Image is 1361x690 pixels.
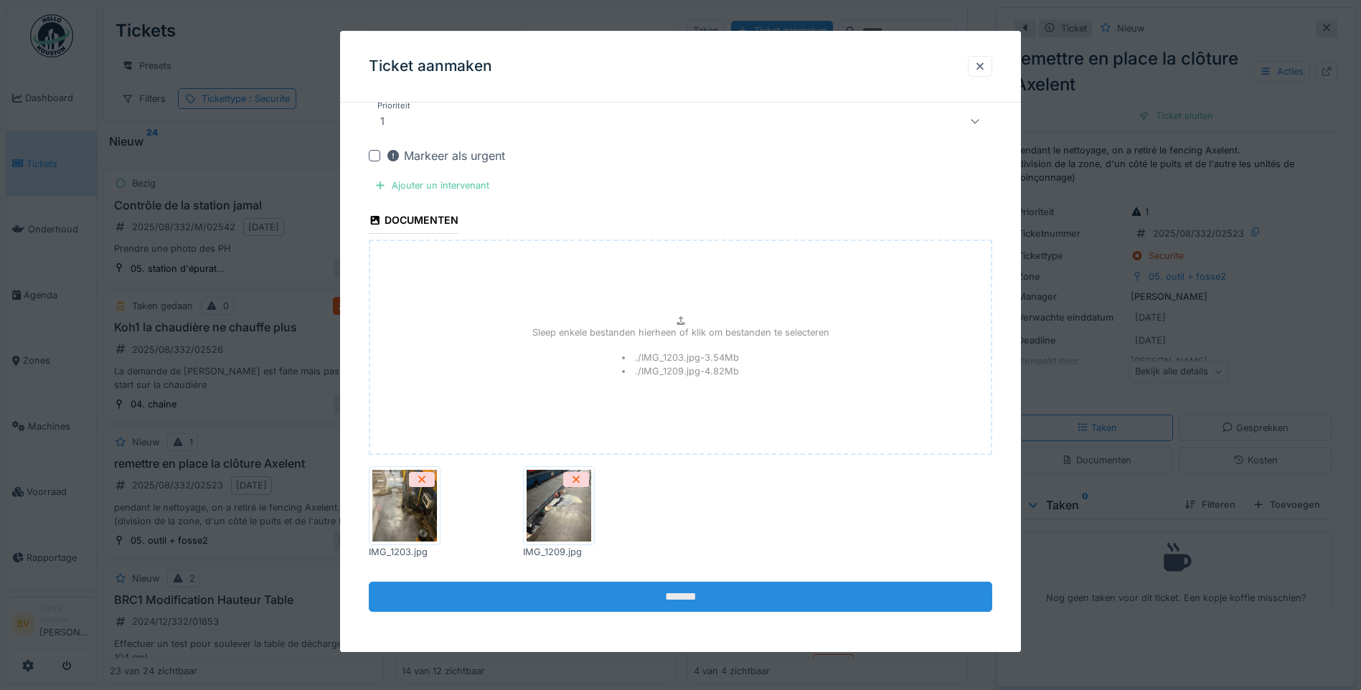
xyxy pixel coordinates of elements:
div: IMG_1209.jpg [523,546,595,559]
div: Ajouter un intervenant [369,176,495,195]
li: ./IMG_1209.jpg - 4.82 Mb [622,365,739,379]
div: 1 [375,113,390,130]
p: Sleep enkele bestanden hierheen of klik om bestanden te selecteren [532,326,829,339]
div: Markeer als urgent [386,147,505,164]
img: hbhpa434qp0v3ebceavg1fhplrd6 [527,471,591,542]
label: Prioriteit [375,100,413,112]
div: Documenten [369,209,458,234]
h3: Ticket aanmaken [369,57,492,75]
li: ./IMG_1203.jpg - 3.54 Mb [622,351,739,364]
img: w18tckccy0puhscrsxt9w7b0yywx [372,471,437,542]
div: IMG_1203.jpg [369,546,441,559]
